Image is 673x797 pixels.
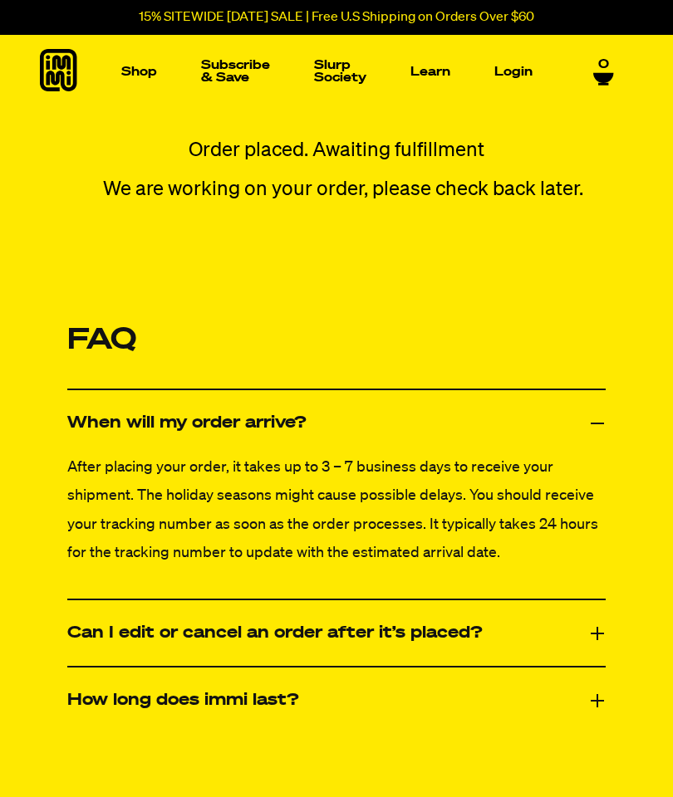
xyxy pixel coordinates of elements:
iframe: Marketing Popup [8,720,179,789]
a: 0 [593,57,614,86]
button: When will my order arrive? [67,408,606,438]
span: We are working on your order, please check back later. [103,179,583,199]
p: After placing your order, it takes up to 3 – 7 business days to receive your shipment. The holida... [67,453,606,567]
a: Login [488,59,539,85]
p: 15% SITEWIDE [DATE] SALE | Free U.S Shipping on Orders Over $60 [139,10,534,25]
button: Can I edit or cancel an order after it’s placed? [67,618,606,648]
a: Subscribe & Save [194,52,277,90]
button: How long does immi last? [67,685,606,716]
a: Shop [115,59,164,85]
a: Slurp Society [307,52,373,90]
h2: FAQ [67,295,606,389]
span: 0 [598,57,609,72]
div: Order placed. Awaiting fulfillment [189,134,484,166]
a: Learn [404,59,457,85]
nav: Main navigation [115,35,539,108]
